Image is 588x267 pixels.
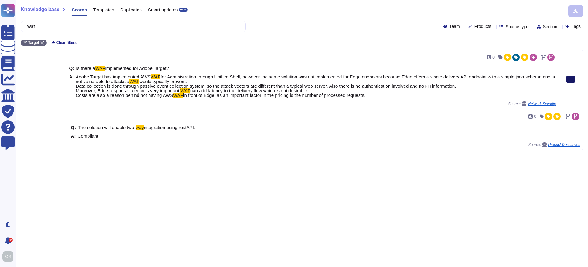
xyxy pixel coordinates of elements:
input: Search a question or template... [24,21,239,32]
span: Templates [93,7,114,12]
span: Team [450,24,460,29]
span: Section [543,25,557,29]
mark: WAF [129,79,139,84]
span: Source: [528,142,580,147]
span: Product Description [548,143,580,147]
span: The solution will enable two- [78,125,135,130]
span: integration using restAPI. [144,125,195,130]
span: can add latency to the delivery flow which is not desirable. Costs are also a reason behind not h... [76,88,308,98]
span: 0 [534,115,536,118]
span: Smart updates [148,7,178,12]
span: Tags [571,24,581,29]
div: BETA [179,8,188,12]
span: Source: [508,101,556,106]
b: A: [69,74,74,97]
span: Products [474,24,491,29]
span: would typically prevent. Data collection is done through passive event collection system, so the ... [76,79,456,93]
b: Q: [71,125,76,130]
span: in front of Edge, as an important factor in the pricing is the number of processed requests. [183,93,365,98]
div: 9+ [9,238,13,242]
button: user [1,250,18,263]
span: Target [28,41,39,44]
span: 0 [492,55,495,59]
span: Source type [506,25,529,29]
span: Knowledge base [21,7,59,12]
span: implemented for Adobe Target? [105,66,169,71]
span: Adobe Target has implemented AWS [76,74,150,79]
mark: WAF [173,93,183,98]
img: user [2,251,13,262]
b: A: [71,134,76,138]
mark: WAF [151,74,161,79]
span: for Administration through Unified Shell, however the same solution was not implemented for Edge ... [76,74,555,84]
span: Is there a [76,66,95,71]
span: Search [72,7,87,12]
span: Network Security [528,102,556,106]
b: Q: [69,66,74,71]
mark: WAF [95,66,105,71]
span: Clear filters [56,41,77,44]
span: Compliant. [77,133,100,139]
mark: way [136,125,144,130]
span: Duplicates [120,7,142,12]
mark: WAF [180,88,190,93]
